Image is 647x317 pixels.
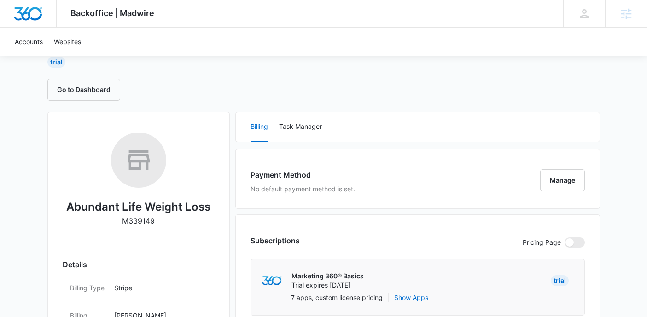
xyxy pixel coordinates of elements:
span: Backoffice | Madwire [70,8,154,18]
button: Manage [540,169,585,191]
h2: Abundant Life Weight Loss [66,199,210,215]
img: marketing360Logo [262,276,282,286]
p: Pricing Page [523,237,561,248]
div: Trial [47,57,65,68]
button: Task Manager [279,112,322,142]
a: Accounts [9,28,48,56]
p: M339149 [122,215,155,226]
div: Billing TypeStripe [63,277,215,305]
div: Trial [551,275,569,286]
dt: Billing Type [70,283,107,293]
span: Details [63,259,87,270]
h3: Subscriptions [251,235,300,246]
a: Websites [48,28,87,56]
p: Trial expires [DATE] [291,281,364,290]
button: Show Apps [394,293,428,302]
p: No default payment method is set. [251,184,355,194]
button: Go to Dashboard [47,79,120,101]
p: Marketing 360® Basics [291,271,364,281]
p: Stripe [114,283,207,293]
p: 7 apps, custom license pricing [291,293,383,302]
h3: Payment Method [251,169,355,180]
button: Billing [251,112,268,142]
